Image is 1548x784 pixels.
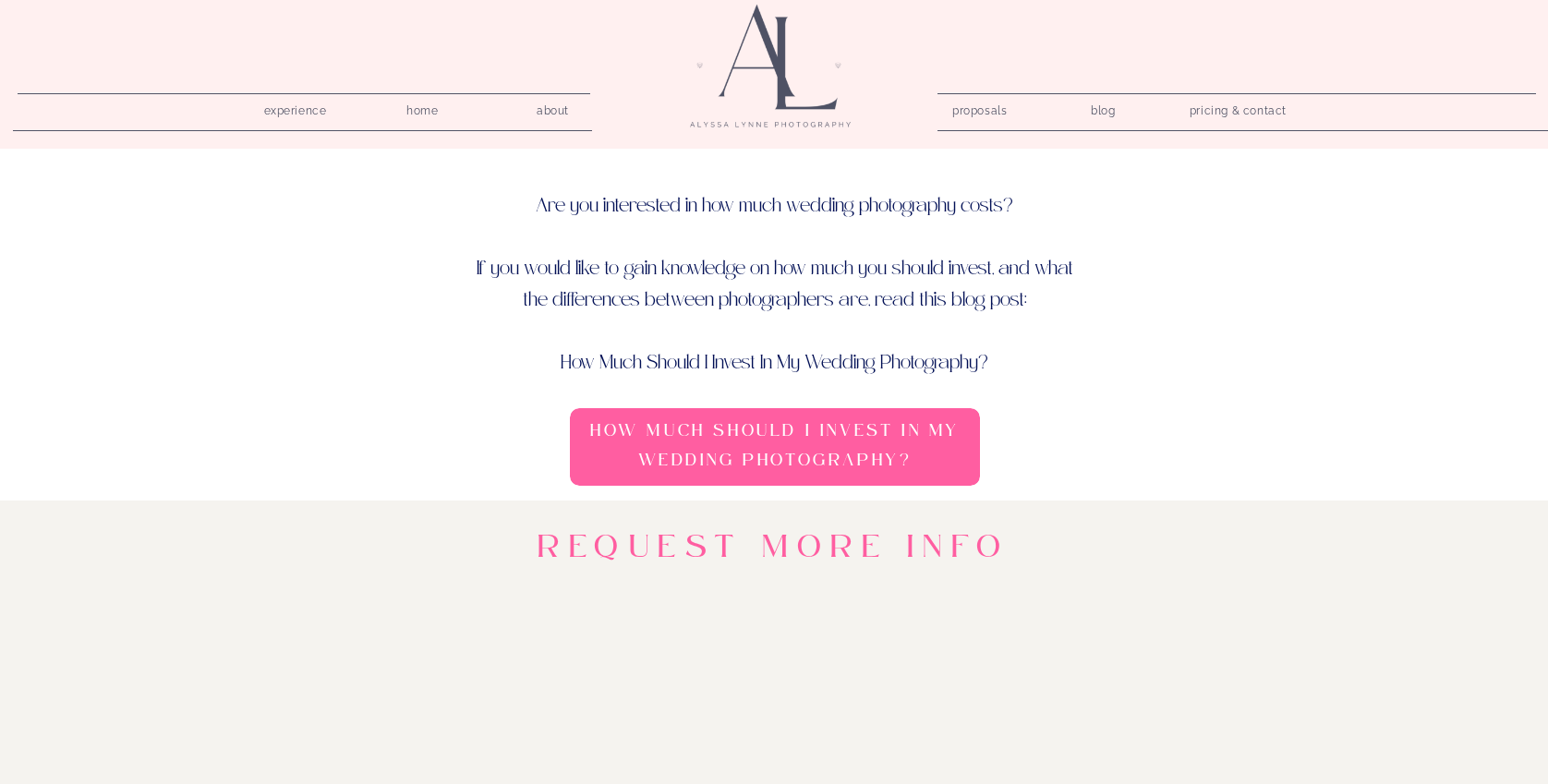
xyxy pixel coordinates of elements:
[251,99,339,116] a: experience
[576,416,974,480] a: How Much Should I Invest In My Wedding Photography?
[1077,99,1130,116] a: blog
[474,190,1075,339] p: Are you interested in how much wedding photography costs? If you would like to gain knowledge on ...
[1182,99,1294,125] a: pricing & contact
[952,99,1005,116] a: proposals
[526,99,579,116] a: about
[396,99,449,116] a: home
[473,528,1075,576] h1: Request more Info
